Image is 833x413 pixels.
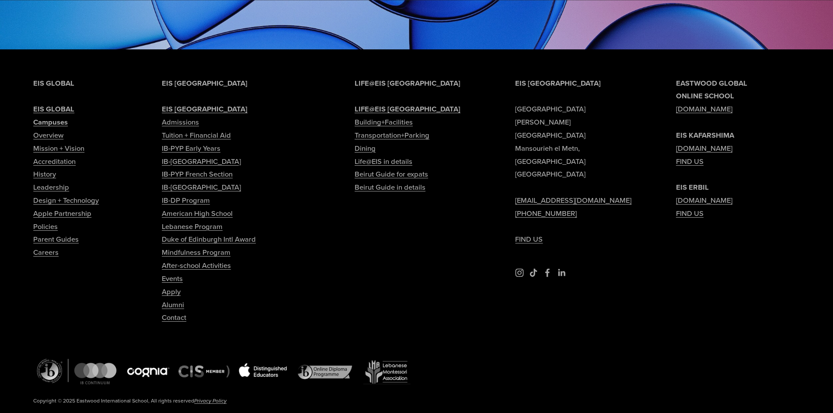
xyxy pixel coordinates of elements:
a: Admissions [162,116,199,129]
strong: Campuses [33,117,68,127]
a: Transportation+Parking [355,129,429,142]
a: [DOMAIN_NAME] [676,194,732,207]
a: EIS [GEOGRAPHIC_DATA] [162,103,247,116]
a: Careers [33,246,59,259]
strong: LIFE@EIS [GEOGRAPHIC_DATA] [355,78,460,88]
a: IB-PYP French Section [162,168,233,181]
strong: EIS ERBIL [676,182,709,192]
a: Lebanese Program [162,220,223,233]
a: Mindfulness Program [162,246,230,259]
a: Duke of Edinburgh Intl Award [162,233,256,246]
strong: EIS [GEOGRAPHIC_DATA] [162,78,247,88]
a: Design + Technology [33,194,99,207]
a: FIND US [676,155,704,168]
a: Beirut Guide for expats [355,168,428,181]
a: Accreditation [33,155,76,168]
a: Instagram [515,268,524,277]
a: Parent Guides [33,233,79,246]
a: Dining [355,142,376,155]
a: History [33,168,56,181]
a: Campuses [33,116,68,129]
strong: EIS KAFARSHIMA [676,130,734,140]
p: [GEOGRAPHIC_DATA] [PERSON_NAME][GEOGRAPHIC_DATA] Mansourieh el Metn, [GEOGRAPHIC_DATA] [GEOGRAPHI... [515,77,639,246]
a: Privacy Policy [194,396,227,406]
a: FIND US [676,207,704,220]
a: Building+Facilities [355,116,413,129]
strong: EASTWOOD GLOBAL ONLINE SCHOOL [676,78,747,101]
strong: EIS GLOBAL [33,104,74,114]
a: IB-[GEOGRAPHIC_DATA] [162,181,241,194]
a: Apple Partnership [33,207,91,220]
a: LIFE@EIS [GEOGRAPHIC_DATA] [355,103,460,116]
a: Policies [33,220,58,233]
a: IB-[GEOGRAPHIC_DATA] [162,155,241,168]
a: Tuition + Financial Aid [162,129,231,142]
a: [DOMAIN_NAME] [676,103,732,116]
a: Contact [162,311,186,324]
a: IB-PYP Early Years [162,142,220,155]
em: Privacy Policy [194,397,227,404]
a: TikTok [529,268,538,277]
a: Facebook [543,268,552,277]
a: Apply [162,285,181,298]
a: [EMAIL_ADDRESS][DOMAIN_NAME] [515,194,631,207]
a: FIND US [515,233,543,246]
a: Alumni [162,298,184,312]
a: Overview [33,129,63,142]
a: LinkedIn [557,268,566,277]
a: American High School [162,207,233,220]
a: [PHONE_NUMBER] [515,207,577,220]
strong: LIFE@EIS [GEOGRAPHIC_DATA] [355,104,460,114]
a: EIS GLOBAL [33,103,74,116]
strong: EIS [GEOGRAPHIC_DATA] [515,78,601,88]
a: [DOMAIN_NAME] [676,142,732,155]
a: IB-DP Program [162,194,210,207]
a: Mission + Vision [33,142,84,155]
a: Life@EIS in details [355,155,412,168]
strong: EIS [GEOGRAPHIC_DATA] [162,104,247,114]
p: Copyright © 2025 Eastwood International School, All rights reserved [33,396,382,406]
a: After-school Activities [162,259,231,272]
a: Beirut Guide in details [355,181,425,194]
strong: EIS GLOBAL [33,78,74,88]
a: Events [162,272,183,285]
a: Leadership [33,181,69,194]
